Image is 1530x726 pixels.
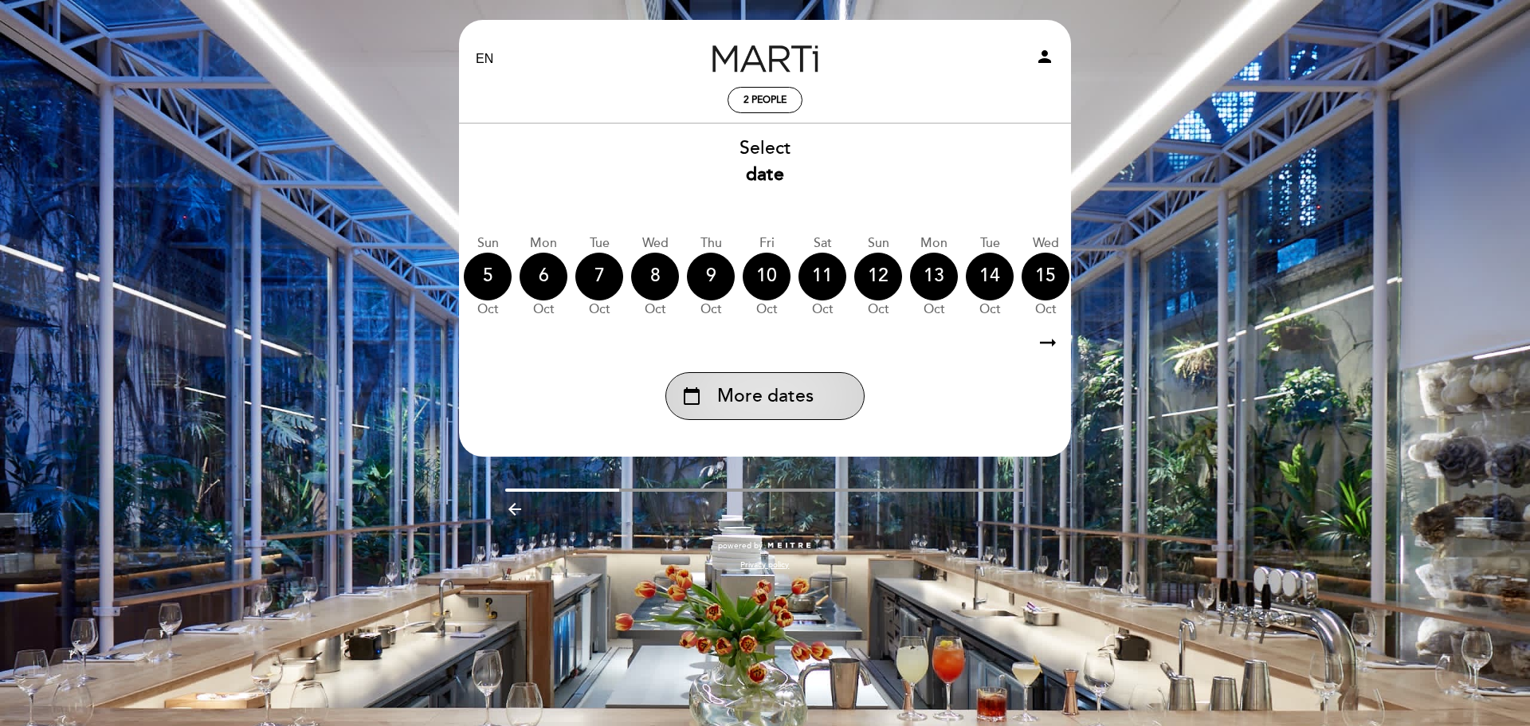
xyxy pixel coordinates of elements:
[854,253,902,300] div: 12
[910,234,958,253] div: Mon
[1036,326,1060,360] i: arrow_right_alt
[464,253,512,300] div: 5
[746,163,784,186] b: date
[966,300,1014,319] div: Oct
[1022,300,1069,319] div: Oct
[740,559,789,571] a: Privacy policy
[505,500,524,519] i: arrow_backward
[966,253,1014,300] div: 14
[458,135,1072,188] div: Select
[464,234,512,253] div: Sun
[464,300,512,319] div: Oct
[687,300,735,319] div: Oct
[1022,253,1069,300] div: 15
[743,234,790,253] div: Fri
[910,253,958,300] div: 13
[743,253,790,300] div: 10
[854,300,902,319] div: Oct
[631,253,679,300] div: 8
[798,300,846,319] div: Oct
[520,234,567,253] div: Mon
[767,542,812,550] img: MEITRE
[687,234,735,253] div: Thu
[718,540,763,551] span: powered by
[717,383,814,410] span: More dates
[1022,234,1069,253] div: Wed
[966,234,1014,253] div: Tue
[682,383,701,410] i: calendar_today
[743,300,790,319] div: Oct
[631,300,679,319] div: Oct
[743,94,787,106] span: 2 people
[718,540,812,551] a: powered by
[665,37,865,81] a: [PERSON_NAME]
[575,300,623,319] div: Oct
[854,234,902,253] div: Sun
[910,300,958,319] div: Oct
[1035,47,1054,72] button: person
[631,234,679,253] div: Wed
[798,234,846,253] div: Sat
[520,300,567,319] div: Oct
[520,253,567,300] div: 6
[575,253,623,300] div: 7
[798,253,846,300] div: 11
[687,253,735,300] div: 9
[1035,47,1054,66] i: person
[575,234,623,253] div: Tue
